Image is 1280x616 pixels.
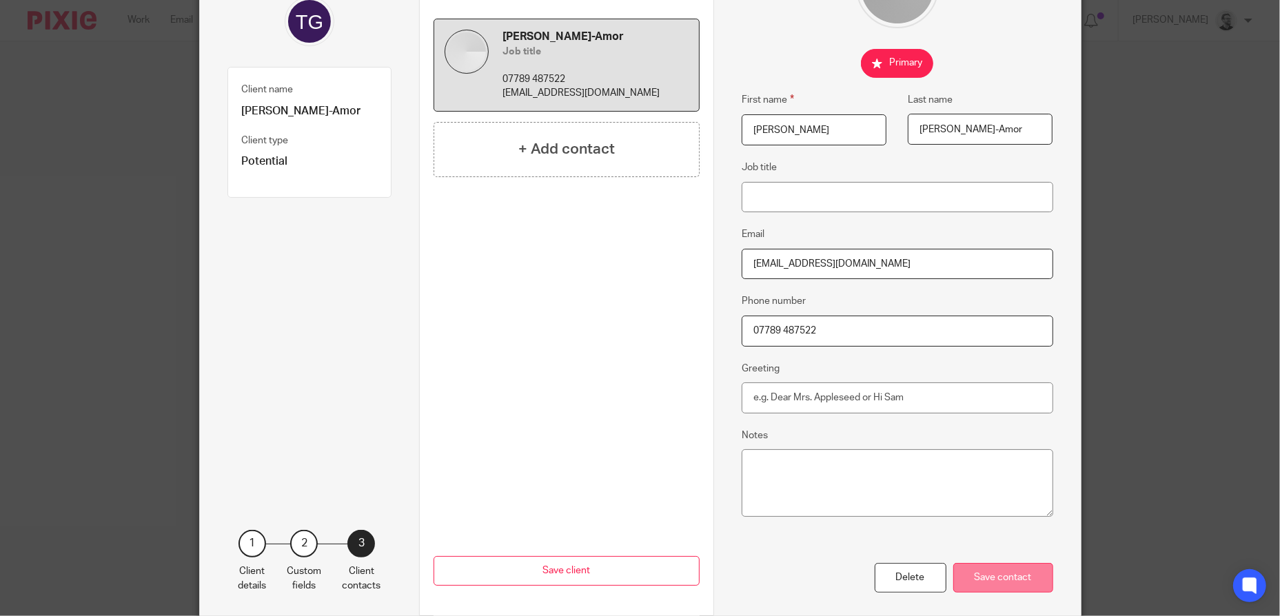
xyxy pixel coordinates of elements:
[342,564,380,593] p: Client contacts
[242,83,294,96] label: Client name
[742,161,777,174] label: Job title
[908,93,953,107] label: Last name
[238,530,266,557] div: 1
[953,563,1053,593] div: Save contact
[742,294,806,308] label: Phone number
[742,227,764,241] label: Email
[242,154,378,169] p: Potential
[290,530,318,557] div: 2
[502,86,689,100] p: [EMAIL_ADDRESS][DOMAIN_NAME]
[518,138,615,160] h4: + Add contact
[242,134,289,147] label: Client type
[742,429,768,442] label: Notes
[287,564,321,593] p: Custom fields
[502,72,689,86] p: 07789 487522
[742,382,1053,413] input: e.g. Dear Mrs. Appleseed or Hi Sam
[347,530,375,557] div: 3
[242,104,378,119] p: [PERSON_NAME]-Amor
[502,45,689,59] h5: Job title
[742,92,794,107] label: First name
[502,30,689,44] h4: [PERSON_NAME]-Amor
[742,362,780,376] label: Greeting
[875,563,946,593] div: Delete
[434,556,700,586] button: Save client
[238,564,266,593] p: Client details
[445,30,489,74] img: default.jpg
